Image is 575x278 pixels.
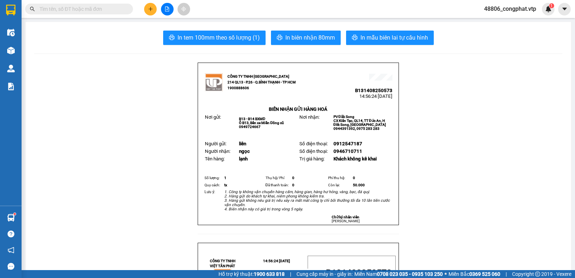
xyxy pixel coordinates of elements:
[550,3,553,8] span: 1
[296,270,353,278] span: Cung cấp máy in - giấy in:
[478,4,542,13] span: 48806_congphat.vtp
[169,35,175,41] span: printer
[271,31,341,45] button: printerIn biên nhận 80mm
[327,174,352,182] td: Phí thu hộ:
[469,271,500,277] strong: 0369 525 060
[7,65,15,72] img: warehouse-icon
[227,74,296,90] strong: CÔNG TY TNHH [GEOGRAPHIC_DATA] 214 QL13 - P.26 - Q.BÌNH THẠNH - TP HCM 1900888606
[299,156,325,161] span: Trị giá hàng:
[165,6,170,12] span: file-add
[254,271,285,277] strong: 1900 633 818
[299,141,328,146] span: Số điện thoại:
[239,149,250,154] span: ngọc
[8,231,14,237] span: question-circle
[239,117,265,121] span: B13 - B14 BXMĐ
[205,156,225,161] span: Tên hàng:
[264,174,291,182] td: Thụ hộ/ Phí
[203,182,223,189] td: Quy cách:
[161,3,174,15] button: file-add
[506,270,507,278] span: |
[333,156,377,161] span: Khách không kê khai
[6,5,15,15] img: logo-vxr
[445,273,447,275] span: ⚪️
[7,29,15,36] img: warehouse-icon
[545,6,552,12] img: icon-new-feature
[8,247,14,254] span: notification
[239,156,248,161] span: lạnh
[8,263,14,270] span: message
[448,270,500,278] span: Miền Bắc
[292,183,294,187] span: 0
[377,271,443,277] strong: 0708 023 035 - 0935 103 250
[292,176,294,180] span: 0
[181,6,186,12] span: aim
[218,270,285,278] span: Hỗ trợ kỹ thuật:
[299,114,319,120] span: Nơi nhận:
[178,33,260,42] span: In tem 100mm theo số lượng (1)
[333,127,379,131] span: 0944391392, 0975 283 283
[333,149,362,154] span: 0946710711
[333,141,362,146] span: 0912547187
[326,268,392,278] span: B131408250573
[144,3,157,15] button: plus
[40,5,124,13] input: Tìm tên, số ĐT hoặc mã đơn
[178,3,190,15] button: aim
[352,35,358,41] span: printer
[7,83,15,90] img: solution-icon
[333,115,354,119] span: PV Đắk Song
[204,190,215,194] span: Lưu ý:
[30,6,35,12] span: search
[558,3,571,15] button: caret-down
[333,119,386,127] span: CX Kiến Tạo, QL14, TT Đức An, H Đăk Song, [GEOGRAPHIC_DATA]
[353,183,365,187] span: 50.000
[224,183,227,187] span: tx
[346,31,434,45] button: printerIn mẫu biên lai tự cấu hình
[332,219,360,223] span: [PERSON_NAME]
[355,88,392,93] span: B131408250573
[549,3,554,8] sup: 1
[285,33,335,42] span: In biên nhận 80mm
[353,176,355,180] span: 0
[561,6,568,12] span: caret-down
[203,174,223,182] td: Số lượng:
[224,190,390,211] em: 1. Công ty không vận chuyển hàng cấm, hàng gian, hàng hư hỏng, vàng, bạc, đá quý. 2. Hàng gửi do ...
[277,35,282,41] span: printer
[163,31,266,45] button: printerIn tem 100mm theo số lượng (1)
[205,149,230,154] span: Người nhận:
[264,182,291,189] td: Đã thanh toán:
[148,6,153,12] span: plus
[359,94,392,99] span: 14:56:24 [DATE]
[210,259,235,268] strong: CÔNG TY TNHH VIỆT TÂN PHÁT
[360,33,428,42] span: In mẫu biên lai tự cấu hình
[535,272,540,277] span: copyright
[7,214,15,222] img: warehouse-icon
[263,259,290,263] span: 14:56:24 [DATE]
[205,114,221,120] span: Nơi gửi:
[332,215,359,219] strong: Chữ ký nhân viên
[327,182,352,189] td: Còn lại:
[299,149,328,154] span: Số điện thoại:
[224,176,226,180] span: 1
[269,106,327,112] strong: BIÊN NHẬN GỬI HÀNG HOÁ
[205,73,223,91] img: logo
[239,125,261,129] span: 0949724667
[239,121,284,125] span: Ô B13, Bến xe Miền Đông cũ
[239,141,246,146] span: liên
[7,47,15,54] img: warehouse-icon
[14,213,16,215] sup: 1
[205,141,226,146] span: Người gửi:
[290,270,291,278] span: |
[354,270,443,278] span: Miền Nam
